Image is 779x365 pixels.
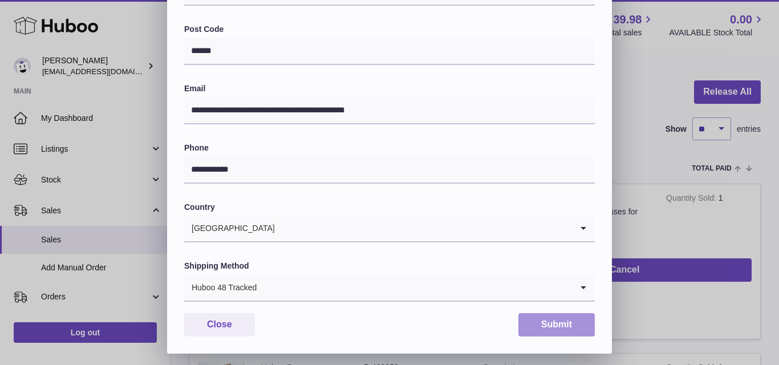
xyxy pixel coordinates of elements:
button: Submit [518,313,595,336]
div: Search for option [184,274,595,302]
input: Search for option [275,215,572,241]
div: Search for option [184,215,595,242]
button: Close [184,313,255,336]
span: [GEOGRAPHIC_DATA] [184,215,275,241]
input: Search for option [257,274,572,301]
label: Shipping Method [184,261,595,271]
label: Phone [184,143,595,153]
label: Country [184,202,595,213]
label: Email [184,83,595,94]
span: Huboo 48 Tracked [184,274,257,301]
label: Post Code [184,24,595,35]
